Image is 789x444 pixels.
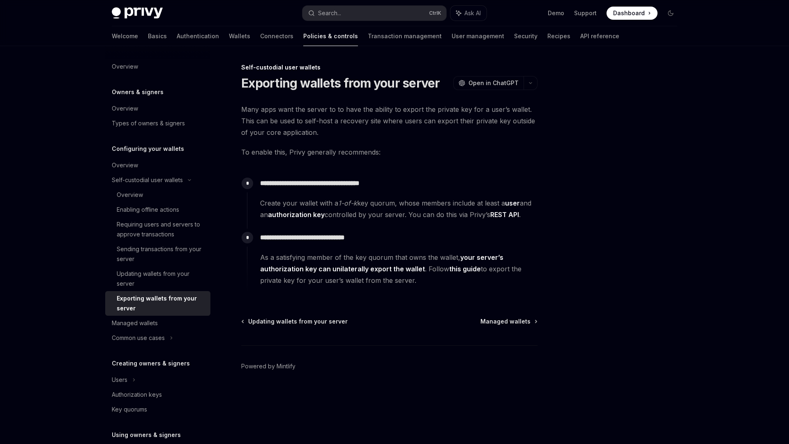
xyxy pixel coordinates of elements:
a: Basics [148,26,167,46]
h5: Configuring your wallets [112,144,184,154]
button: Open in ChatGPT [453,76,524,90]
a: Updating wallets from your server [105,266,210,291]
a: this guide [449,265,481,273]
a: API reference [580,26,619,46]
span: Open in ChatGPT [468,79,519,87]
a: Updating wallets from your server [242,317,348,326]
a: Dashboard [607,7,657,20]
h5: Owners & signers [112,87,164,97]
div: Overview [112,104,138,113]
a: REST API [490,210,519,219]
div: Self-custodial user wallets [112,175,183,185]
a: Recipes [547,26,570,46]
span: Ask AI [464,9,481,17]
a: Policies & controls [303,26,358,46]
a: Overview [105,101,210,116]
a: Overview [105,59,210,74]
div: Managed wallets [112,318,158,328]
a: User management [452,26,504,46]
div: Requiring users and servers to approve transactions [117,220,205,239]
div: Common use cases [112,333,165,343]
img: dark logo [112,7,163,19]
a: Welcome [112,26,138,46]
a: Authorization keys [105,387,210,402]
h5: Creating owners & signers [112,358,190,368]
h5: Using owners & signers [112,430,181,440]
div: Types of owners & signers [112,118,185,128]
a: Exporting wallets from your server [105,291,210,316]
div: Key quorums [112,405,147,414]
div: Users [112,375,127,385]
div: Self-custodial user wallets [241,63,538,72]
a: Authentication [177,26,219,46]
div: Sending transactions from your server [117,244,205,264]
span: Many apps want the server to to have the ability to export the private key for a user’s wallet. T... [241,104,538,138]
div: Overview [117,190,143,200]
a: Overview [105,158,210,173]
a: Sending transactions from your server [105,242,210,266]
strong: authorization key [268,210,325,219]
div: Updating wallets from your server [117,269,205,289]
a: Managed wallets [480,317,537,326]
a: Wallets [229,26,250,46]
button: Ask AI [450,6,487,21]
h1: Exporting wallets from your server [241,76,440,90]
span: Dashboard [613,9,645,17]
a: Key quorums [105,402,210,417]
a: Overview [105,187,210,202]
a: Requiring users and servers to approve transactions [105,217,210,242]
a: Enabling offline actions [105,202,210,217]
a: Support [574,9,597,17]
button: Search...CtrlK [302,6,446,21]
a: Managed wallets [105,316,210,331]
span: Updating wallets from your server [248,317,348,326]
div: Overview [112,62,138,72]
a: Powered by Mintlify [241,362,295,370]
span: Ctrl K [429,10,441,16]
strong: user [505,199,520,207]
em: 1-of-k [338,199,357,207]
div: Search... [318,8,341,18]
div: Authorization keys [112,390,162,400]
div: Exporting wallets from your server [117,294,205,313]
a: Connectors [260,26,293,46]
a: Demo [548,9,564,17]
span: Managed wallets [480,317,531,326]
span: Create your wallet with a key quorum, whose members include at least a and an controlled by your ... [260,197,537,220]
a: Security [514,26,538,46]
span: As a satisfying member of the key quorum that owns the wallet, . Follow to export the private key... [260,252,537,286]
a: Transaction management [368,26,442,46]
a: Types of owners & signers [105,116,210,131]
div: Enabling offline actions [117,205,179,215]
div: Overview [112,160,138,170]
button: Toggle dark mode [664,7,677,20]
span: To enable this, Privy generally recommends: [241,146,538,158]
